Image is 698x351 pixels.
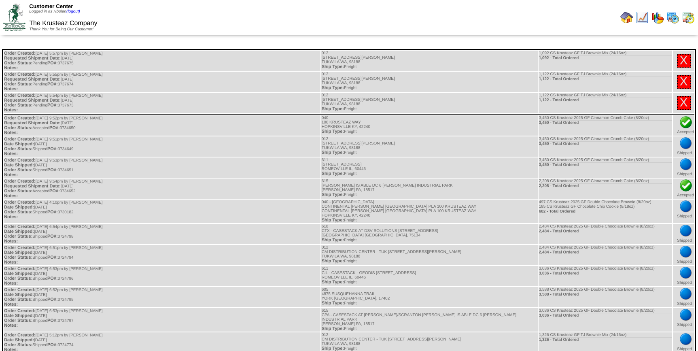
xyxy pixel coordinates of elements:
[321,115,538,136] td: 040 100 KRUSTEAZ WAY HOPKINSVILLE KY, 42240 Freight
[679,266,692,279] img: bluedot.png
[539,115,673,136] td: 3,450 CS Krusteaz 2025 GF Cinnamon Crumb Cake (8/20oz)
[539,183,672,188] div: 2,208 - Total Ordered
[4,266,36,271] span: Order Created:
[4,151,18,156] span: Notes:
[322,301,344,306] span: Ship Type:
[4,56,61,61] span: Requested Shipment Date:
[539,162,672,167] div: 3,450 - Total Ordered
[4,147,32,151] span: Order Status:
[4,189,32,194] span: Order Status:
[539,120,672,125] div: 3,450 - Total Ordered
[666,11,679,24] img: calendarprod.gif
[539,271,672,276] div: 3,036 - Total Ordered
[4,158,36,163] span: Order Created:
[321,136,538,157] td: 012 [STREET_ADDRESS][PERSON_NAME] TUKWILA WA, 98188 Freight
[4,308,36,313] span: Order Created:
[4,93,36,98] span: Order Created:
[679,137,692,150] img: bluedot.png
[4,103,32,108] span: Order Status:
[679,116,692,129] img: check.png
[4,224,36,229] span: Order Created:
[673,224,694,244] td: Shipped
[47,297,58,302] span: PO#:
[679,308,692,321] img: bluedot.png
[539,250,672,255] div: 2,484 - Total Ordered
[321,179,538,199] td: 615 [PERSON_NAME] IS ABLE DC 6 [PERSON_NAME] INDUSTRIAL PARK [PERSON_NAME] PA, 18517 Freight
[539,141,672,146] div: 3,450 - Total Ordered
[539,229,672,234] div: 2,484 - Total Ordered
[29,27,93,32] span: Thank You for Being Our Customer!
[4,194,18,198] span: Notes:
[679,224,692,237] img: bluedot.png
[539,98,672,102] div: 1,122 - Total Ordered
[539,55,672,60] div: 1,092 - Total Ordered
[47,103,58,108] span: PO#:
[539,313,672,318] div: 3,036 - Total Ordered
[4,137,36,142] span: Order Created:
[4,116,36,121] span: Order Created:
[47,318,58,323] span: PO#:
[539,245,673,265] td: 2,484 CS Krusteaz 2025 GF Double Chocolate Brownie (8/20oz)
[4,271,34,276] span: Date Shipped:
[4,276,32,281] span: Order Status:
[4,342,32,347] span: Order Status:
[321,72,538,92] td: 012 [STREET_ADDRESS][PERSON_NAME] TUKWILA WA, 98188 Freight
[682,11,695,24] img: calendarinout.gif
[4,142,34,147] span: Date Shipped:
[322,150,344,155] span: Ship Type:
[4,302,18,307] span: Notes:
[322,106,344,111] span: Ship Type:
[29,9,80,14] span: Logged in as Rbolen
[47,342,58,347] span: PO#:
[4,287,320,307] td: [DATE] 6:52pm by [PERSON_NAME] [DATE] Shipped 3724795
[4,115,320,136] td: [DATE] 9:52pm by [PERSON_NAME] [DATE] Accepted 3734650
[4,163,34,168] span: Date Shipped:
[321,51,538,71] td: 012 [STREET_ADDRESS][PERSON_NAME] TUKWILA WA, 98188 Freight
[322,238,344,243] span: Ship Type:
[680,75,688,88] a: X
[673,266,694,286] td: Shipped
[4,297,32,302] span: Order Status:
[651,11,664,24] img: graph.gif
[4,323,18,328] span: Notes:
[4,51,320,71] td: [DATE] 5:57pm by [PERSON_NAME] [DATE] Pending 3737675
[4,245,36,250] span: Order Created:
[321,93,538,113] td: 012 [STREET_ADDRESS][PERSON_NAME] TUKWILA WA, 98188 Freight
[539,337,672,342] div: 1,326 - Total Ordered
[4,168,32,172] span: Order Status:
[4,98,61,103] span: Requested Shipment Date:
[47,147,58,151] span: PO#:
[47,276,58,281] span: PO#:
[47,61,58,66] span: PO#:
[679,158,692,171] img: bluedot.png
[4,172,18,177] span: Notes:
[539,292,672,297] div: 3,588 - Total Ordered
[4,200,36,205] span: Order Created:
[321,287,538,307] td: 605 4875 SUSQUEHANNA TRAIL YORK [GEOGRAPHIC_DATA], 17402 Freight
[4,66,18,70] span: Notes:
[4,200,320,223] td: [DATE] 4:10pm by [PERSON_NAME] [DATE] Shipped 3730182
[673,287,694,307] td: Shipped
[4,250,34,255] span: Date Shipped:
[321,266,538,286] td: 611 CIL - CASESTACK - GEODIS [STREET_ADDRESS] ROMEOVILLE IL, 60446 Freight
[4,215,18,219] span: Notes:
[321,308,538,332] td: 615 CPA - CASESTACK AT [PERSON_NAME]/SCRANTON [PERSON_NAME] IS ABLE DC 6 [PERSON_NAME] INDUSTRIAL...
[322,259,344,264] span: Ship Type:
[322,280,344,285] span: Ship Type:
[322,192,344,197] span: Ship Type:
[539,51,673,71] td: 1,092 CS Krusteaz GF TJ Brownie Mix (24/16oz)
[4,234,32,239] span: Order Status:
[47,234,58,239] span: PO#:
[4,266,320,286] td: [DATE] 6:53pm by [PERSON_NAME] [DATE] Shipped 3724796
[47,210,58,215] span: PO#:
[4,338,34,342] span: Date Shipped:
[679,287,692,300] img: bluedot.png
[321,157,538,178] td: 611 [STREET_ADDRESS] ROMEOVILLE IL, 60446 Freight
[679,245,692,258] img: bluedot.png
[4,255,32,260] span: Order Status:
[620,11,633,24] img: home.gif
[4,77,61,82] span: Requested Shipment Date:
[4,292,34,297] span: Date Shipped:
[4,184,61,189] span: Requested Shipment Date:
[4,210,32,215] span: Order Status:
